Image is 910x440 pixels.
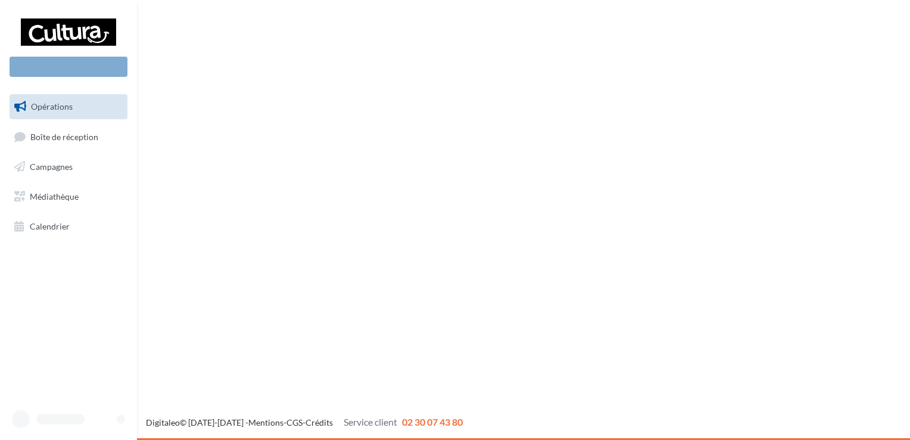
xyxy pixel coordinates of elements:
[344,416,397,427] span: Service client
[146,417,180,427] a: Digitaleo
[7,184,130,209] a: Médiathèque
[7,154,130,179] a: Campagnes
[30,162,73,172] span: Campagnes
[248,417,283,427] a: Mentions
[31,101,73,111] span: Opérations
[402,416,463,427] span: 02 30 07 43 80
[286,417,303,427] a: CGS
[7,94,130,119] a: Opérations
[7,124,130,150] a: Boîte de réception
[30,131,98,141] span: Boîte de réception
[30,191,79,202] span: Médiathèque
[7,214,130,239] a: Calendrier
[146,417,463,427] span: © [DATE]-[DATE] - - -
[10,57,127,77] div: Nouvelle campagne
[306,417,333,427] a: Crédits
[30,221,70,231] span: Calendrier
